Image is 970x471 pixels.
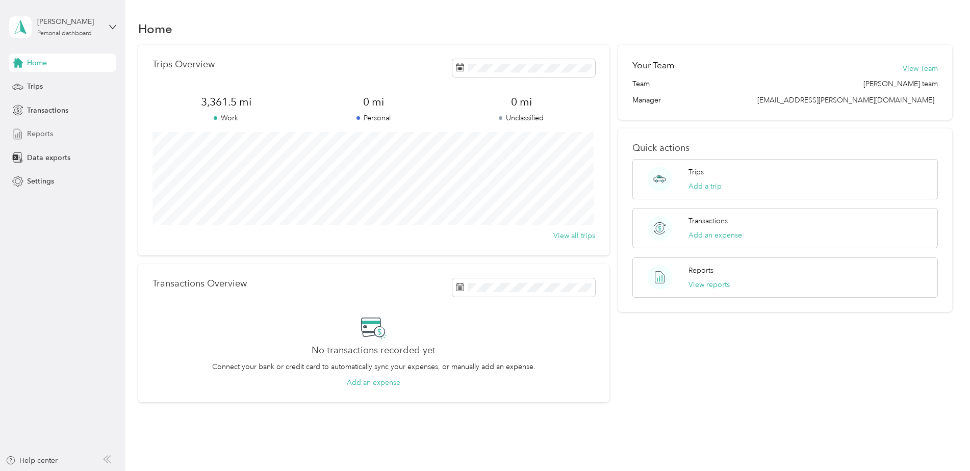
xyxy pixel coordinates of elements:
[27,176,54,187] span: Settings
[152,59,215,70] p: Trips Overview
[27,152,70,163] span: Data exports
[138,23,172,34] h1: Home
[27,58,47,68] span: Home
[688,181,722,192] button: Add a trip
[212,361,535,372] p: Connect your bank or credit card to automatically sync your expenses, or manually add an expense.
[152,95,300,109] span: 3,361.5 mi
[300,113,447,123] p: Personal
[312,345,436,356] h2: No transactions recorded yet
[37,31,92,37] div: Personal dashboard
[632,59,674,72] h2: Your Team
[688,167,704,177] p: Trips
[632,95,661,106] span: Manager
[27,105,68,116] span: Transactions
[300,95,447,109] span: 0 mi
[688,265,713,276] p: Reports
[27,128,53,139] span: Reports
[757,96,934,104] span: [EMAIL_ADDRESS][PERSON_NAME][DOMAIN_NAME]
[553,230,595,241] button: View all trips
[688,230,742,241] button: Add an expense
[688,279,730,290] button: View reports
[152,113,300,123] p: Work
[688,216,728,226] p: Transactions
[448,113,595,123] p: Unclassified
[863,78,938,89] span: [PERSON_NAME] team
[347,377,400,388] button: Add an expense
[903,63,938,74] button: View Team
[27,81,43,92] span: Trips
[632,143,938,153] p: Quick actions
[152,278,247,289] p: Transactions Overview
[37,16,101,27] div: [PERSON_NAME]
[913,414,970,471] iframe: Everlance-gr Chat Button Frame
[448,95,595,109] span: 0 mi
[6,455,58,466] button: Help center
[632,78,650,89] span: Team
